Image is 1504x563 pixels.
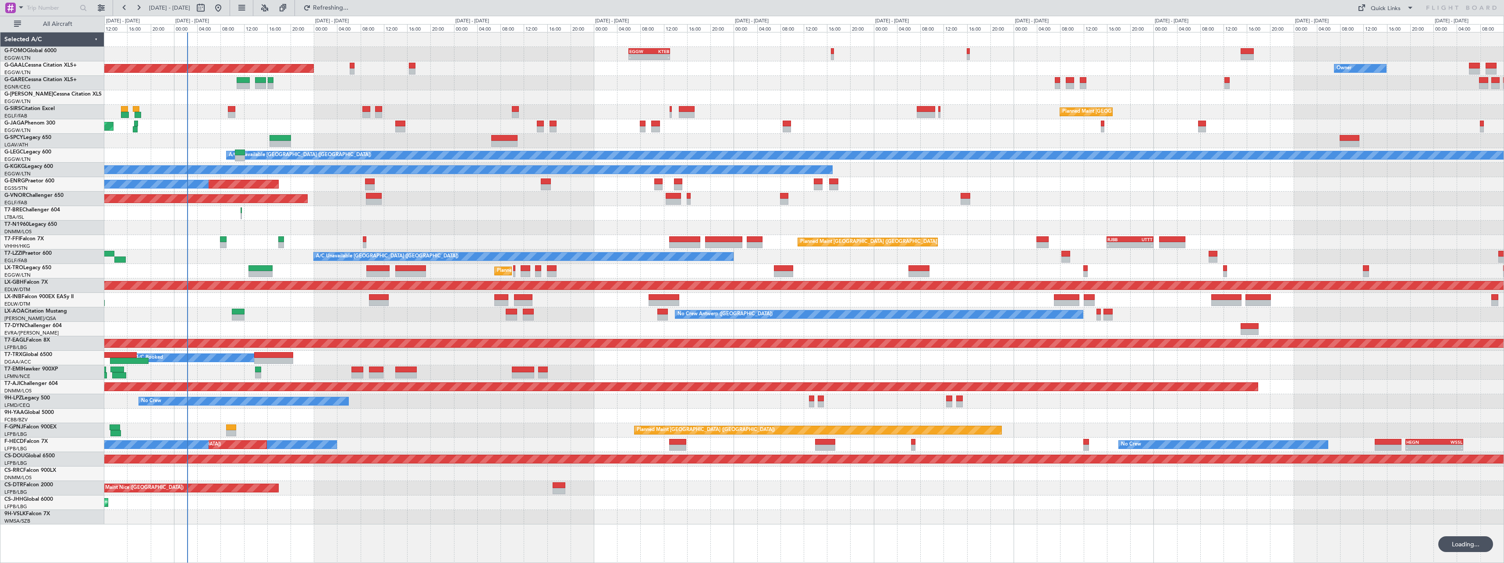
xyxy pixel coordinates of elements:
div: 00:00 [1014,24,1037,32]
span: All Aircraft [23,21,92,27]
div: [DATE] - [DATE] [455,18,489,25]
div: 08:00 [1060,24,1083,32]
span: T7-EAGL [4,338,26,343]
a: EGGW/LTN [4,127,31,134]
div: 00:00 [454,24,477,32]
a: G-SPCYLegacy 650 [4,135,51,140]
div: 08:00 [1340,24,1363,32]
span: Refreshing... [312,5,349,11]
div: 00:00 [1294,24,1317,32]
a: EGGW/LTN [4,98,31,105]
span: LX-GBH [4,280,24,285]
a: EVRA/[PERSON_NAME] [4,330,59,336]
a: T7-N1960Legacy 650 [4,222,57,227]
div: UTTT [1130,237,1152,242]
a: CS-JHHGlobal 6000 [4,497,53,502]
a: 9H-LPZLegacy 500 [4,396,50,401]
div: 00:00 [734,24,757,32]
a: 9H-VSLKFalcon 7X [4,511,50,517]
div: 00:00 [594,24,617,32]
div: [DATE] - [DATE] [1295,18,1329,25]
a: EGGW/LTN [4,55,31,61]
a: FCBB/BZV [4,417,28,423]
div: 12:00 [1084,24,1107,32]
div: [DATE] - [DATE] [875,18,909,25]
div: 00:00 [1153,24,1177,32]
div: Planned Maint Nice ([GEOGRAPHIC_DATA]) [86,481,184,495]
a: DNMM/LOS [4,388,32,394]
a: LFMD/CEQ [4,402,30,409]
div: 12:00 [524,24,547,32]
span: G-JAGA [4,121,25,126]
a: LFPB/LBG [4,489,27,495]
div: 16:00 [547,24,571,32]
a: EGLF/FAB [4,257,27,264]
button: Quick Links [1353,1,1418,15]
span: CS-JHH [4,497,23,502]
div: Loading... [1438,536,1493,552]
div: 20:00 [1410,24,1433,32]
div: 04:00 [1177,24,1200,32]
div: 04:00 [897,24,920,32]
span: G-GAAL [4,63,25,68]
a: CS-RRCFalcon 900LX [4,468,56,473]
a: 9H-YAAGlobal 5000 [4,410,54,415]
a: CS-DOUGlobal 6500 [4,453,55,459]
a: G-[PERSON_NAME]Cessna Citation XLS [4,92,102,97]
div: [DATE] - [DATE] [315,18,349,25]
a: EGSS/STN [4,185,28,192]
span: G-ENRG [4,178,25,184]
a: EGGW/LTN [4,171,31,177]
div: 04:00 [1317,24,1340,32]
span: T7-DYN [4,323,24,328]
div: Quick Links [1371,4,1401,13]
div: 00:00 [1433,24,1457,32]
a: T7-BREChallenger 604 [4,207,60,213]
a: LX-AOACitation Mustang [4,309,67,314]
div: WSSL [1434,439,1462,445]
a: EGNR/CEG [4,84,31,90]
a: G-LEGCLegacy 600 [4,150,51,155]
a: T7-DYNChallenger 604 [4,323,62,328]
div: Planned Maint [GEOGRAPHIC_DATA] ([GEOGRAPHIC_DATA]) [800,235,938,249]
span: T7-AJI [4,381,20,386]
a: DNMM/LOS [4,228,32,235]
span: F-GPNJ [4,424,23,430]
span: 9H-VSLK [4,511,26,517]
div: 04:00 [337,24,360,32]
div: 08:00 [1480,24,1504,32]
div: Planned Maint [GEOGRAPHIC_DATA] ([GEOGRAPHIC_DATA]) [1062,105,1200,118]
span: G-LEGC [4,150,23,155]
div: HEGN [1406,439,1434,445]
span: 9H-YAA [4,410,24,415]
div: 04:00 [477,24,500,32]
span: 9H-LPZ [4,396,22,401]
a: EGLF/FAB [4,200,27,206]
div: EGGW [629,49,649,54]
div: RJBB [1107,237,1130,242]
div: 12:00 [244,24,267,32]
input: Trip Number [27,1,77,14]
a: WMSA/SZB [4,518,30,524]
div: 20:00 [151,24,174,32]
a: T7-EMIHawker 900XP [4,367,58,372]
div: [DATE] - [DATE] [175,18,209,25]
div: 16:00 [1247,24,1270,32]
a: T7-EAGLFalcon 8X [4,338,50,343]
div: 16:00 [267,24,291,32]
a: EGGW/LTN [4,272,31,278]
div: - [1434,445,1462,450]
a: CS-DTRFalcon 2000 [4,482,53,488]
span: LX-INB [4,294,21,299]
div: 08:00 [920,24,944,32]
div: [DATE] - [DATE] [106,18,140,25]
a: LTBA/ISL [4,214,24,221]
span: T7-FFI [4,236,20,242]
div: A/C Unavailable [GEOGRAPHIC_DATA] ([GEOGRAPHIC_DATA]) [316,250,458,263]
a: F-HECDFalcon 7X [4,439,48,444]
span: T7-N1960 [4,222,29,227]
div: - [649,54,669,60]
div: 12:00 [804,24,827,32]
div: - [1107,242,1130,248]
div: No Crew Antwerp ([GEOGRAPHIC_DATA]) [678,308,773,321]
